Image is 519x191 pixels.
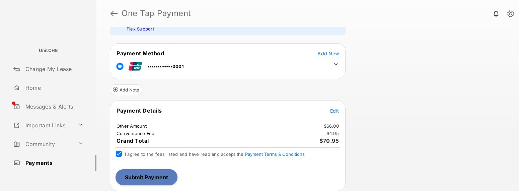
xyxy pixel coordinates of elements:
[317,51,339,56] span: Add New
[127,26,154,31] a: Flex Support
[11,136,75,152] a: Community
[117,137,149,144] span: Grand Total
[110,84,142,95] button: Add Note
[11,155,96,171] a: Payments
[330,108,339,114] span: Edit
[116,130,155,136] td: Convenience Fee
[122,9,191,17] strong: One Tap Payment
[11,99,96,115] a: Messages & Alerts
[11,174,75,190] a: My Apartment
[330,107,339,114] button: Edit
[11,61,96,77] a: Change My Lease
[245,151,305,157] button: I agree to the fees listed and have read and accept the
[117,107,162,114] span: Payment Details
[125,151,305,157] span: I agree to the fees listed and have read and accept the
[326,130,339,136] td: $4.95
[317,50,339,57] button: Add New
[11,80,96,96] a: Home
[319,137,339,144] span: $70.95
[11,117,75,133] a: Important Links
[323,123,340,129] td: $66.00
[116,123,147,129] td: Other Amount
[39,47,58,54] p: UnitCH8
[147,64,184,69] span: ••••••••••••0001
[117,50,164,57] span: Payment Method
[116,169,177,185] button: Submit Payment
